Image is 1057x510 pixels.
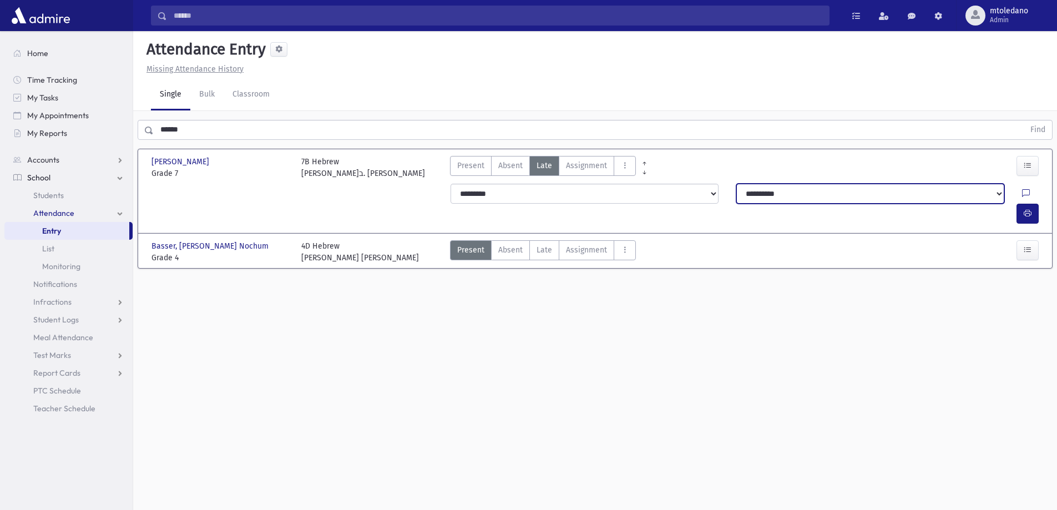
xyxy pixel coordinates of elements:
span: Assignment [566,160,607,171]
span: Infractions [33,297,72,307]
span: Report Cards [33,368,80,378]
span: My Reports [27,128,67,138]
span: Present [457,244,484,256]
span: Monitoring [42,261,80,271]
span: [PERSON_NAME] [151,156,211,168]
span: Accounts [27,155,59,165]
button: Find [1024,120,1052,139]
span: PTC Schedule [33,386,81,396]
a: Missing Attendance History [142,64,244,74]
span: Grade 4 [151,252,290,264]
span: Test Marks [33,350,71,360]
a: My Appointments [4,107,133,124]
span: Present [457,160,484,171]
div: 7B Hebrew [PERSON_NAME]ב. [PERSON_NAME] [301,156,425,179]
h5: Attendance Entry [142,40,266,59]
span: Teacher Schedule [33,403,95,413]
a: School [4,169,133,186]
span: Grade 7 [151,168,290,179]
a: Accounts [4,151,133,169]
a: Bulk [190,79,224,110]
a: My Tasks [4,89,133,107]
span: Time Tracking [27,75,77,85]
input: Search [167,6,829,26]
a: PTC Schedule [4,382,133,400]
span: Student Logs [33,315,79,325]
img: AdmirePro [9,4,73,27]
div: AttTypes [450,240,636,264]
span: My Tasks [27,93,58,103]
span: Entry [42,226,61,236]
span: Absent [498,160,523,171]
span: Attendance [33,208,74,218]
a: Students [4,186,133,204]
a: Teacher Schedule [4,400,133,417]
a: My Reports [4,124,133,142]
a: Entry [4,222,129,240]
span: Absent [498,244,523,256]
a: Meal Attendance [4,329,133,346]
span: Late [537,244,552,256]
span: List [42,244,54,254]
span: School [27,173,50,183]
a: Attendance [4,204,133,222]
span: Basser, [PERSON_NAME] Nochum [151,240,271,252]
span: Notifications [33,279,77,289]
a: Test Marks [4,346,133,364]
span: Home [27,48,48,58]
span: Admin [990,16,1028,24]
a: Infractions [4,293,133,311]
span: Assignment [566,244,607,256]
a: Report Cards [4,364,133,382]
a: Classroom [224,79,279,110]
a: Time Tracking [4,71,133,89]
span: Meal Attendance [33,332,93,342]
div: 4D Hebrew [PERSON_NAME] [PERSON_NAME] [301,240,419,264]
div: AttTypes [450,156,636,179]
span: My Appointments [27,110,89,120]
a: Student Logs [4,311,133,329]
a: Notifications [4,275,133,293]
span: mtoledano [990,7,1028,16]
span: Students [33,190,64,200]
a: Single [151,79,190,110]
a: Monitoring [4,257,133,275]
a: List [4,240,133,257]
u: Missing Attendance History [146,64,244,74]
a: Home [4,44,133,62]
span: Late [537,160,552,171]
